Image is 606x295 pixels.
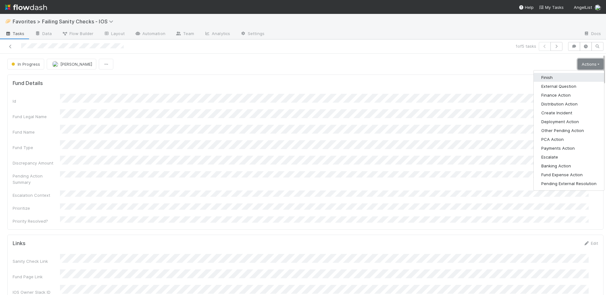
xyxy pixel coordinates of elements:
a: Edit [583,241,598,246]
button: Distribution Action [534,99,604,108]
div: Fund Page Link [13,274,60,280]
a: Layout [98,29,130,39]
button: Fund Expense Action [534,170,604,179]
span: AngelList [574,5,592,10]
button: In Progress [7,59,44,69]
button: Other Pending Action [534,126,604,135]
div: Prioritize [13,205,60,211]
a: Data [30,29,57,39]
a: My Tasks [539,4,564,10]
h5: Links [13,240,26,247]
a: Flow Builder [57,29,98,39]
img: avatar_ddac2f35-6c49-494a-9355-db49d32eca49.png [595,4,601,11]
div: Help [519,4,534,10]
button: Payments Action [534,144,604,153]
img: logo-inverted-e16ddd16eac7371096b0.svg [5,2,47,13]
div: Fund Type [13,144,60,151]
div: Escalation Context [13,192,60,198]
div: Sanity Check Link [13,258,60,264]
span: Flow Builder [62,30,93,37]
a: Automation [130,29,170,39]
button: Finish [534,73,604,82]
a: Settings [235,29,270,39]
div: Discrepancy Amount [13,160,60,166]
div: Id [13,98,60,104]
a: Docs [579,29,606,39]
a: Actions [578,59,603,69]
span: 1 of 5 tasks [516,43,536,49]
h5: Fund Details [13,80,43,87]
button: Deployment Action [534,117,604,126]
span: [PERSON_NAME] [60,62,92,67]
div: Priority Resolved? [13,218,60,224]
span: Tasks [5,30,25,37]
span: 🥟 [5,19,11,24]
button: Escalate [534,153,604,161]
button: Create Incident [534,108,604,117]
button: PCA Action [534,135,604,144]
button: [PERSON_NAME] [47,59,96,69]
div: Fund Legal Name [13,113,60,120]
button: External Question [534,82,604,91]
a: Team [170,29,199,39]
button: Pending External Resolution [534,179,604,188]
img: avatar_ddac2f35-6c49-494a-9355-db49d32eca49.png [52,61,58,67]
div: Pending Action Summary [13,173,60,185]
button: Finance Action [534,91,604,99]
a: Analytics [199,29,235,39]
div: Fund Name [13,129,60,135]
span: Favorites > Failing Sanity Checks - IOS [13,18,116,25]
button: Banking Action [534,161,604,170]
span: My Tasks [539,5,564,10]
span: In Progress [10,62,40,67]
